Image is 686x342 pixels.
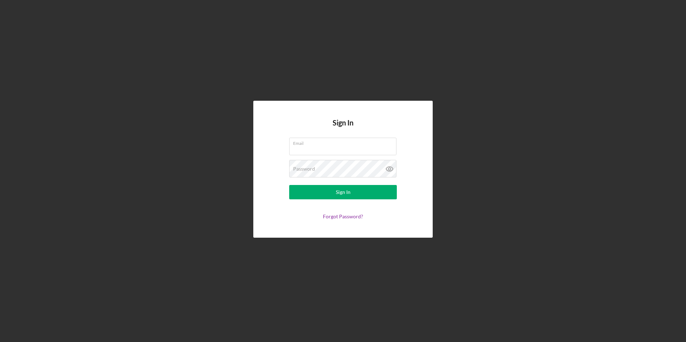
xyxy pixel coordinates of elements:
[293,166,315,172] label: Password
[336,185,351,199] div: Sign In
[323,213,363,219] a: Forgot Password?
[333,119,353,138] h4: Sign In
[293,138,396,146] label: Email
[289,185,397,199] button: Sign In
